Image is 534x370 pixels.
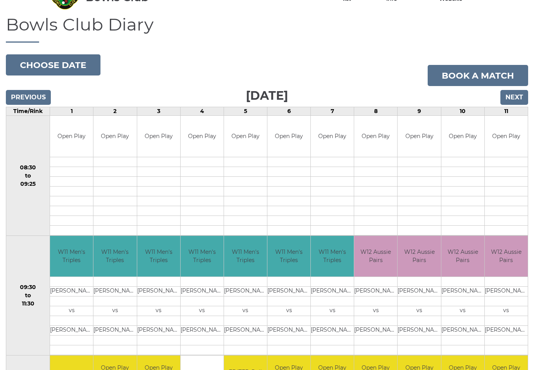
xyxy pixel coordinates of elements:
td: vs [354,307,397,316]
td: [PERSON_NAME] [181,326,224,336]
td: 4 [180,108,224,116]
td: W11 Men's Triples [50,236,93,277]
td: 3 [137,108,180,116]
td: W12 Aussie Pairs [354,236,397,277]
input: Next [500,90,528,105]
td: 1 [50,108,93,116]
td: Time/Rink [6,108,50,116]
td: [PERSON_NAME] [181,287,224,297]
td: 8 [354,108,398,116]
td: Open Play [93,116,136,157]
td: vs [441,307,484,316]
td: W11 Men's Triples [137,236,180,277]
td: W11 Men's Triples [224,236,267,277]
td: Open Play [354,116,397,157]
td: [PERSON_NAME] [267,326,310,336]
td: [PERSON_NAME] [354,326,397,336]
td: 09:30 to 11:30 [6,236,50,356]
input: Previous [6,90,51,105]
td: vs [485,307,528,316]
td: Open Play [137,116,180,157]
td: [PERSON_NAME] [50,326,93,336]
td: W11 Men's Triples [181,236,224,277]
td: vs [181,307,224,316]
h1: Bowls Club Diary [6,15,528,43]
td: [PERSON_NAME] [137,326,180,336]
td: 2 [93,108,137,116]
td: Open Play [311,116,354,157]
a: Book a match [428,65,528,86]
td: 9 [398,108,441,116]
td: vs [311,307,354,316]
td: 08:30 to 09:25 [6,116,50,236]
td: vs [137,307,180,316]
td: W12 Aussie Pairs [398,236,441,277]
td: [PERSON_NAME] [485,287,528,297]
td: 5 [224,108,267,116]
td: [PERSON_NAME] [224,326,267,336]
td: 11 [484,108,528,116]
td: [PERSON_NAME] [50,287,93,297]
td: 7 [311,108,354,116]
td: [PERSON_NAME] [224,287,267,297]
td: [PERSON_NAME] [267,287,310,297]
td: vs [398,307,441,316]
td: vs [93,307,136,316]
td: vs [50,307,93,316]
td: [PERSON_NAME] [441,287,484,297]
td: W11 Men's Triples [93,236,136,277]
td: [PERSON_NAME] [311,326,354,336]
td: vs [267,307,310,316]
button: Choose date [6,55,100,76]
td: [PERSON_NAME] [93,287,136,297]
td: Open Play [441,116,484,157]
td: [PERSON_NAME] [485,326,528,336]
td: 10 [441,108,484,116]
td: W12 Aussie Pairs [441,236,484,277]
td: [PERSON_NAME] [441,326,484,336]
td: [PERSON_NAME] [354,287,397,297]
td: 6 [267,108,311,116]
td: Open Play [267,116,310,157]
td: [PERSON_NAME] [311,287,354,297]
td: Open Play [398,116,441,157]
td: vs [224,307,267,316]
td: [PERSON_NAME] [137,287,180,297]
td: Open Play [485,116,528,157]
td: W11 Men's Triples [267,236,310,277]
td: [PERSON_NAME] [398,326,441,336]
td: [PERSON_NAME] [93,326,136,336]
td: W11 Men's Triples [311,236,354,277]
td: Open Play [181,116,224,157]
td: W12 Aussie Pairs [485,236,528,277]
td: Open Play [50,116,93,157]
td: Open Play [224,116,267,157]
td: [PERSON_NAME] [398,287,441,297]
